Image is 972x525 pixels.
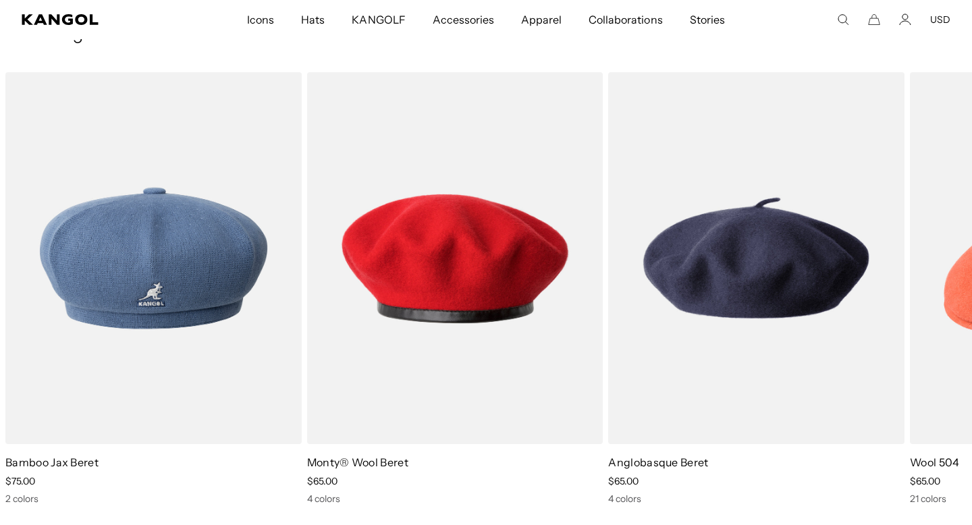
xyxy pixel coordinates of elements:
[910,455,960,469] a: Wool 504
[5,475,35,487] span: $75.00
[608,475,639,487] span: $65.00
[868,13,880,26] button: Cart
[307,72,603,444] img: Monty® Wool Beret
[930,13,950,26] button: USD
[307,455,408,469] a: Monty® Wool Beret
[899,13,911,26] a: Account
[5,493,302,505] div: 2 colors
[608,455,708,469] a: Anglobasque Beret
[5,72,302,444] img: Bamboo Jax Beret
[307,475,337,487] span: $65.00
[307,493,603,505] div: 4 colors
[302,72,603,505] div: 2 of 5
[910,475,940,487] span: $65.00
[603,72,905,505] div: 3 of 5
[22,14,163,25] a: Kangol
[837,13,849,26] summary: Search here
[608,493,905,505] div: 4 colors
[5,455,99,469] a: Bamboo Jax Beret
[608,72,905,444] img: Anglobasque Beret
